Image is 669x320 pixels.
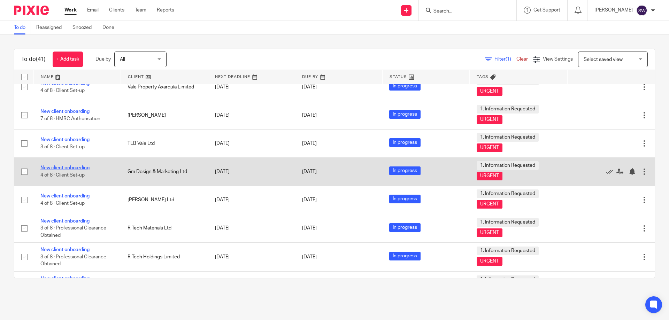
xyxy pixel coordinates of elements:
[208,214,295,242] td: [DATE]
[135,7,146,14] a: Team
[121,157,208,186] td: Gm Design & Marketing Ltd
[121,101,208,129] td: [PERSON_NAME]
[121,73,208,101] td: Vale Property Axarquía Limited
[120,57,125,62] span: All
[40,173,85,178] span: 4 of 8 · Client Set-up
[14,6,49,15] img: Pixie
[64,7,77,14] a: Work
[208,271,295,300] td: [DATE]
[40,226,106,238] span: 3 of 8 · Professional Clearance Obtained
[433,8,495,15] input: Search
[477,75,489,79] span: Tags
[40,201,85,206] span: 4 of 8 · Client Set-up
[40,247,90,252] a: New client onboarding
[584,57,623,62] span: Select saved view
[21,56,46,63] h1: To do
[302,255,317,259] span: [DATE]
[477,257,502,266] span: URGENT
[389,223,421,232] span: In progress
[40,145,85,149] span: 3 of 8 · Client Set-up
[40,219,90,224] a: New client onboarding
[121,243,208,271] td: R Tech Holdings Limited
[543,57,573,62] span: View Settings
[477,228,502,237] span: URGENT
[40,194,90,198] a: New client onboarding
[477,87,502,96] span: URGENT
[109,7,124,14] a: Clients
[208,101,295,129] td: [DATE]
[302,226,317,231] span: [DATE]
[606,168,616,175] a: Mark as done
[121,214,208,242] td: R Tech Materials Ltd
[636,5,647,16] img: svg%3E
[36,56,46,62] span: (41)
[389,82,421,91] span: In progress
[40,137,90,142] a: New client onboarding
[389,166,421,175] span: In progress
[477,133,539,142] span: 1. Information Requested
[157,7,174,14] a: Reports
[121,129,208,157] td: TLB Vale Ltd
[40,109,90,114] a: New client onboarding
[477,105,539,114] span: 1. Information Requested
[208,129,295,157] td: [DATE]
[95,56,111,63] p: Due by
[477,275,539,284] span: 1. Information Requested
[533,8,560,13] span: Get Support
[506,57,511,62] span: (1)
[208,186,295,214] td: [DATE]
[87,7,99,14] a: Email
[40,88,85,93] span: 4 of 8 · Client Set-up
[389,195,421,203] span: In progress
[102,21,120,34] a: Done
[36,21,67,34] a: Reassigned
[389,138,421,147] span: In progress
[477,247,539,255] span: 1. Information Requested
[302,85,317,89] span: [DATE]
[302,197,317,202] span: [DATE]
[594,7,633,14] p: [PERSON_NAME]
[53,52,83,67] a: + Add task
[477,189,539,198] span: 1. Information Requested
[477,161,539,170] span: 1. Information Requested
[208,157,295,186] td: [DATE]
[208,73,295,101] td: [DATE]
[494,57,516,62] span: Filter
[208,243,295,271] td: [DATE]
[302,113,317,118] span: [DATE]
[121,271,208,300] td: Imds Operations Ltd
[477,172,502,180] span: URGENT
[72,21,97,34] a: Snoozed
[389,252,421,260] span: In progress
[121,186,208,214] td: [PERSON_NAME] Ltd
[302,141,317,146] span: [DATE]
[477,115,502,124] span: URGENT
[477,143,502,152] span: URGENT
[516,57,528,62] a: Clear
[40,116,100,121] span: 7 of 8 · HMRC Authorisation
[40,255,106,267] span: 3 of 8 · Professional Clearance Obtained
[14,21,31,34] a: To do
[302,169,317,174] span: [DATE]
[40,165,90,170] a: New client onboarding
[40,276,90,281] a: New client onboarding
[477,218,539,227] span: 1. Information Requested
[389,110,421,119] span: In progress
[477,200,502,209] span: URGENT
